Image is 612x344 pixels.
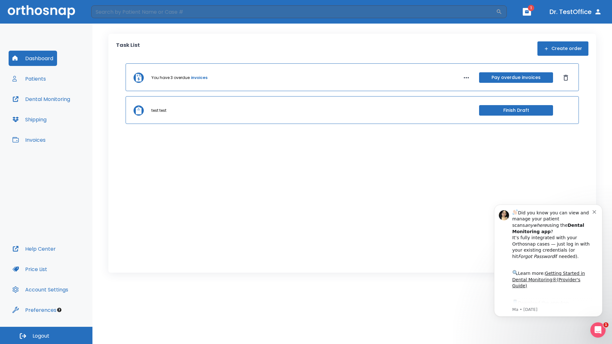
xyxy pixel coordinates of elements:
[603,322,608,327] span: 1
[151,75,190,81] p: You have 3 overdue
[191,75,208,81] a: invoices
[484,197,612,341] iframe: Intercom notifications message
[528,5,534,11] span: 1
[9,112,50,127] button: Shipping
[547,6,604,18] button: Dr. TestOffice
[116,41,140,56] p: Task List
[151,108,166,113] p: test test
[9,241,60,256] button: Help Center
[8,5,75,18] img: Orthosnap
[9,282,72,297] button: Account Settings
[479,72,553,83] button: Pay overdue invoices
[91,5,496,18] input: Search by Patient Name or Case #
[9,71,50,86] button: Patients
[9,51,57,66] button: Dashboard
[56,307,62,313] div: Tooltip anchor
[9,302,60,318] button: Preferences
[9,262,51,277] button: Price List
[590,322,606,338] iframe: Intercom live chat
[537,41,588,56] button: Create order
[479,105,553,116] button: Finish Draft
[9,91,74,107] button: Dental Monitoring
[9,132,49,147] button: Invoices
[33,333,49,340] span: Logout
[561,73,571,83] button: Dismiss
